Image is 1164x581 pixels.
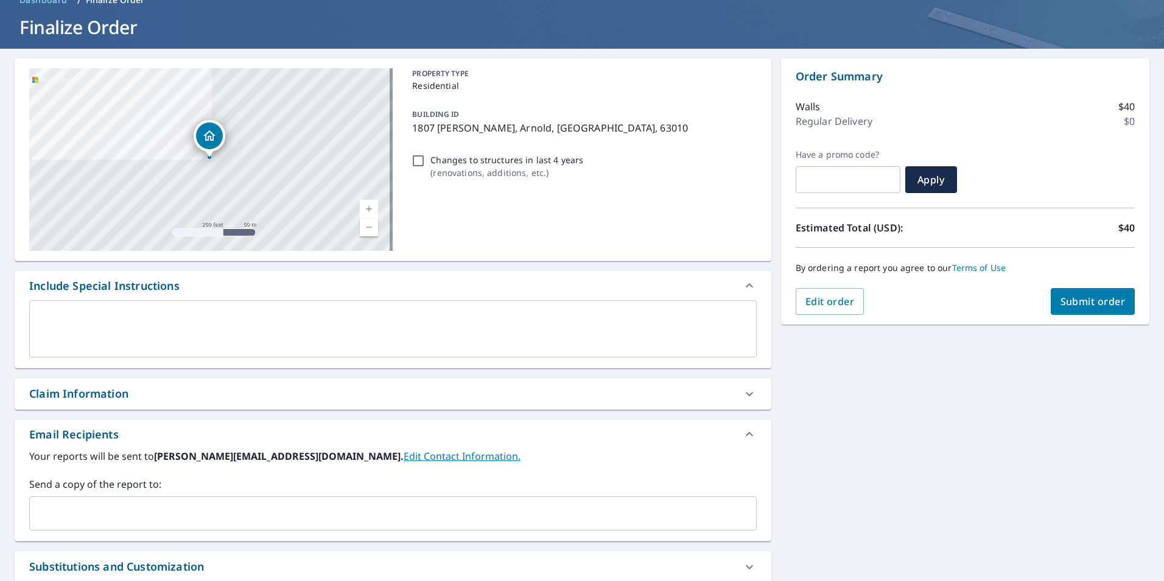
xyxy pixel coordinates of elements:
[796,149,900,160] label: Have a promo code?
[412,109,459,119] p: BUILDING ID
[796,262,1135,273] p: By ordering a report you agree to our
[404,449,521,463] a: EditContactInfo
[1061,295,1126,308] span: Submit order
[412,121,751,135] p: 1807 [PERSON_NAME], Arnold, [GEOGRAPHIC_DATA], 63010
[1118,220,1135,235] p: $40
[360,218,378,236] a: Current Level 17, Zoom Out
[29,386,128,402] div: Claim Information
[154,449,404,463] b: [PERSON_NAME][EMAIL_ADDRESS][DOMAIN_NAME].
[796,288,864,315] button: Edit order
[796,68,1135,85] p: Order Summary
[412,68,751,79] p: PROPERTY TYPE
[796,99,821,114] p: Walls
[805,295,855,308] span: Edit order
[796,114,872,129] p: Regular Delivery
[796,220,966,235] p: Estimated Total (USD):
[952,262,1006,273] a: Terms of Use
[905,166,957,193] button: Apply
[1051,288,1135,315] button: Submit order
[1124,114,1135,129] p: $0
[412,79,751,92] p: Residential
[15,420,771,449] div: Email Recipients
[15,378,771,409] div: Claim Information
[430,153,583,166] p: Changes to structures in last 4 years
[29,477,757,491] label: Send a copy of the report to:
[915,173,947,186] span: Apply
[29,426,119,443] div: Email Recipients
[15,271,771,300] div: Include Special Instructions
[15,15,1149,40] h1: Finalize Order
[29,278,180,294] div: Include Special Instructions
[1118,99,1135,114] p: $40
[430,166,583,179] p: ( renovations, additions, etc. )
[360,200,378,218] a: Current Level 17, Zoom In
[194,120,225,158] div: Dropped pin, building 1, Residential property, 1807 Bender Ln Arnold, MO 63010
[29,558,204,575] div: Substitutions and Customization
[29,449,757,463] label: Your reports will be sent to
